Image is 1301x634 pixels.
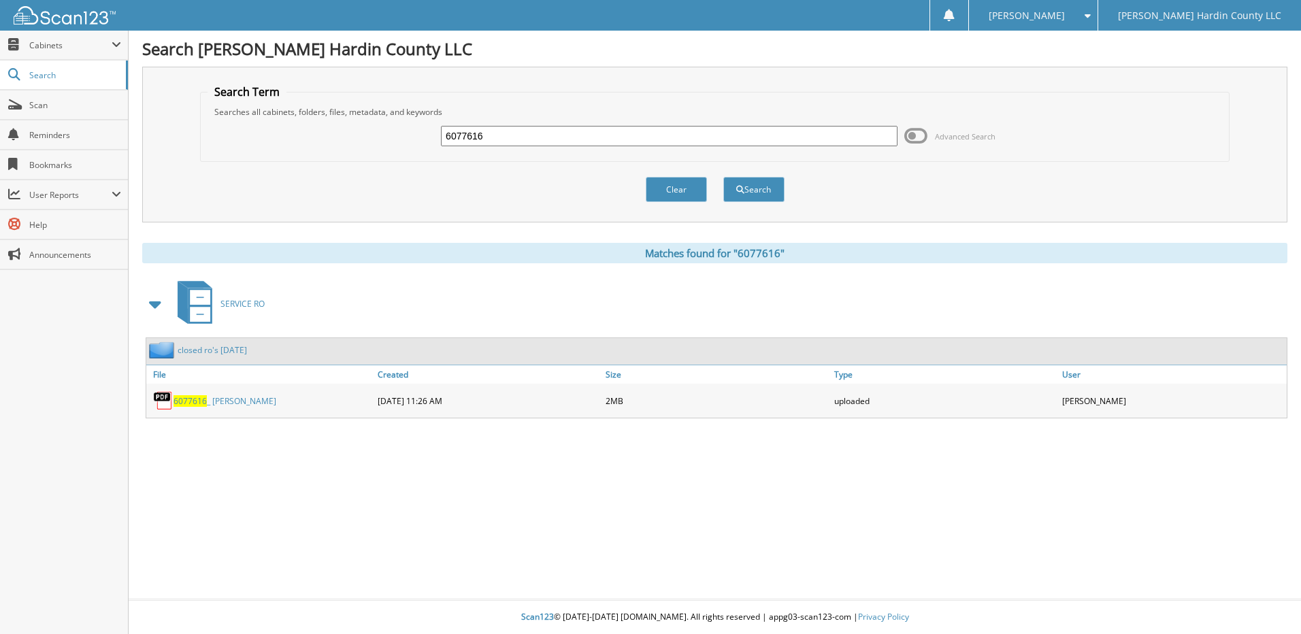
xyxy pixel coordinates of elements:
span: User Reports [29,189,112,201]
a: 6077616_ [PERSON_NAME] [174,395,276,407]
div: © [DATE]-[DATE] [DOMAIN_NAME]. All rights reserved | appg03-scan123-com | [129,601,1301,634]
a: Size [602,365,830,384]
span: Scan [29,99,121,111]
h1: Search [PERSON_NAME] Hardin County LLC [142,37,1287,60]
span: Bookmarks [29,159,121,171]
span: Scan123 [521,611,554,622]
a: Privacy Policy [858,611,909,622]
span: Reminders [29,129,121,141]
a: Created [374,365,602,384]
div: [DATE] 11:26 AM [374,387,602,414]
img: PDF.png [153,390,174,411]
a: Type [831,365,1059,384]
span: [PERSON_NAME] Hardin County LLC [1118,12,1281,20]
span: Cabinets [29,39,112,51]
a: User [1059,365,1287,384]
button: Clear [646,177,707,202]
img: scan123-logo-white.svg [14,6,116,24]
div: Searches all cabinets, folders, files, metadata, and keywords [208,106,1222,118]
legend: Search Term [208,84,286,99]
a: File [146,365,374,384]
div: [PERSON_NAME] [1059,387,1287,414]
span: [PERSON_NAME] [989,12,1065,20]
span: Announcements [29,249,121,261]
iframe: Chat Widget [1233,569,1301,634]
span: SERVICE RO [220,298,265,310]
img: folder2.png [149,341,178,358]
a: closed ro's [DATE] [178,344,247,356]
span: Advanced Search [935,131,995,141]
span: Search [29,69,119,81]
a: SERVICE RO [169,277,265,331]
div: Matches found for "6077616" [142,243,1287,263]
div: uploaded [831,387,1059,414]
div: 2MB [602,387,830,414]
span: 6077616 [174,395,207,407]
span: Help [29,219,121,231]
button: Search [723,177,785,202]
